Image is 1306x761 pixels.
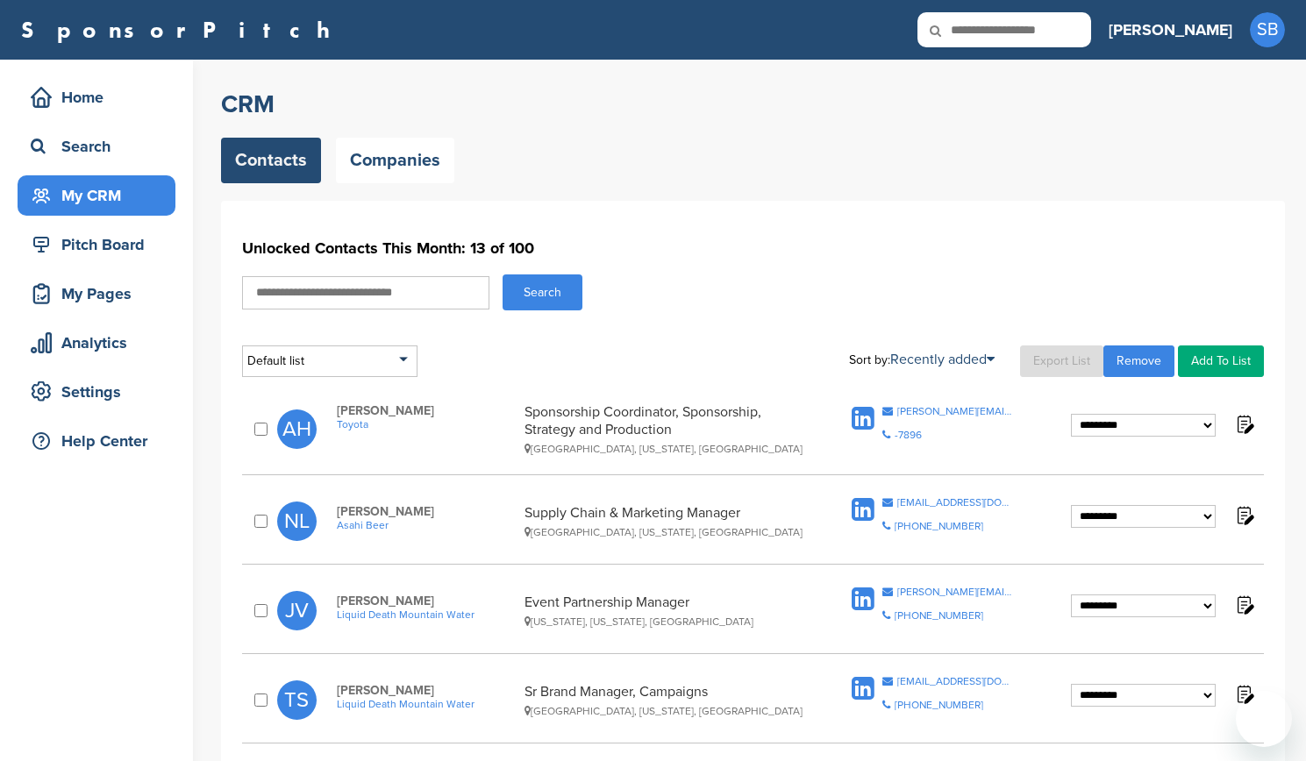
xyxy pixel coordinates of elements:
[18,323,175,363] a: Analytics
[337,403,516,418] span: [PERSON_NAME]
[897,497,1014,508] div: [EMAIL_ADDRESS][DOMAIN_NAME]
[337,418,516,430] a: Toyota
[1233,594,1255,615] img: Notes
[1233,413,1255,435] img: Notes
[1103,345,1174,377] a: Remove
[18,274,175,314] a: My Pages
[895,430,922,440] div: -7896
[1020,345,1103,377] a: Export List
[18,126,175,167] a: Search
[242,345,417,377] div: Default list
[18,421,175,461] a: Help Center
[337,519,516,531] a: Asahi Beer
[277,501,317,541] span: NL
[221,89,1285,120] h2: CRM
[26,229,175,260] div: Pitch Board
[26,82,175,113] div: Home
[895,610,983,621] div: [PHONE_NUMBER]
[503,274,582,310] button: Search
[242,232,1264,264] h1: Unlocked Contacts This Month: 13 of 100
[1109,18,1232,42] h3: [PERSON_NAME]
[1233,504,1255,526] img: Notes
[26,180,175,211] div: My CRM
[26,131,175,162] div: Search
[895,521,983,531] div: [PHONE_NUMBER]
[277,409,317,449] span: AH
[1178,345,1264,377] a: Add To List
[525,594,805,628] div: Event Partnership Manager
[849,352,995,366] div: Sort by:
[337,698,516,710] a: Liquid Death Mountain Water
[1250,12,1285,47] span: SB
[525,504,805,538] div: Supply Chain & Marketing Manager
[277,591,317,630] span: JV
[18,372,175,412] a: Settings
[26,327,175,359] div: Analytics
[525,443,805,455] div: [GEOGRAPHIC_DATA], [US_STATE], [GEOGRAPHIC_DATA]
[525,526,805,538] div: [GEOGRAPHIC_DATA], [US_STATE], [GEOGRAPHIC_DATA]
[26,278,175,309] div: My Pages
[337,608,516,621] a: Liquid Death Mountain Water
[525,683,805,717] div: Sr Brand Manager, Campaigns
[897,406,1014,416] div: [PERSON_NAME][EMAIL_ADDRESS][PERSON_NAME][DOMAIN_NAME]
[18,175,175,216] a: My CRM
[18,224,175,265] a: Pitch Board
[336,138,454,183] a: Companies
[890,351,995,368] a: Recently added
[26,376,175,408] div: Settings
[337,683,516,698] span: [PERSON_NAME]
[895,700,983,710] div: [PHONE_NUMBER]
[26,425,175,457] div: Help Center
[277,680,317,720] span: TS
[221,138,321,183] a: Contacts
[337,594,516,608] span: [PERSON_NAME]
[337,504,516,519] span: [PERSON_NAME]
[21,18,341,41] a: SponsorPitch
[1233,683,1255,705] img: Notes
[1109,11,1232,49] a: [PERSON_NAME]
[18,77,175,117] a: Home
[897,676,1014,686] div: [EMAIL_ADDRESS][DOMAIN_NAME]
[525,403,805,455] div: Sponsorship Coordinator, Sponsorship, Strategy and Production
[1236,691,1292,747] iframe: Button to launch messaging window
[525,705,805,717] div: [GEOGRAPHIC_DATA], [US_STATE], [GEOGRAPHIC_DATA]
[897,587,1014,597] div: [PERSON_NAME][EMAIL_ADDRESS][DOMAIN_NAME]
[525,615,805,628] div: [US_STATE], [US_STATE], [GEOGRAPHIC_DATA]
